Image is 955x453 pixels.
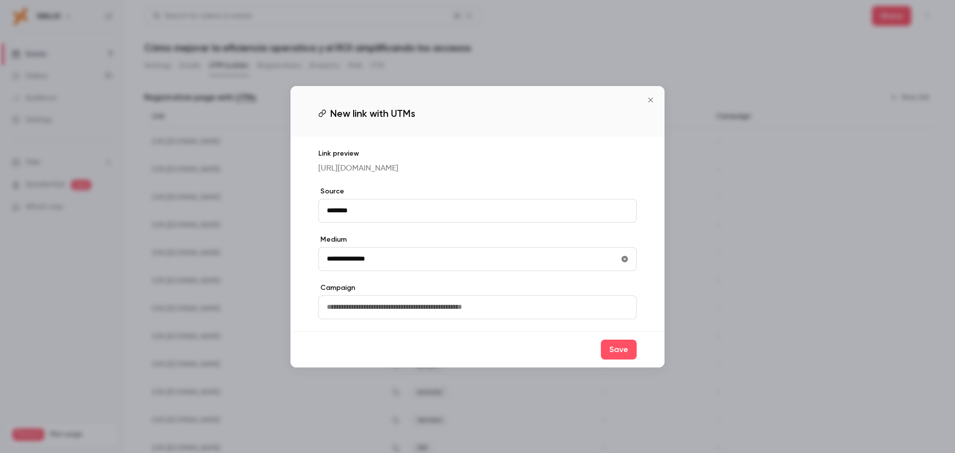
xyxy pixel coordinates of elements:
[601,340,637,360] button: Save
[318,186,637,196] label: Source
[318,235,637,245] label: Medium
[330,106,415,121] span: New link with UTMs
[318,163,637,175] p: [URL][DOMAIN_NAME]
[318,149,637,159] p: Link preview
[617,251,633,267] button: utmMedium
[318,283,637,293] label: Campaign
[641,90,661,110] button: Close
